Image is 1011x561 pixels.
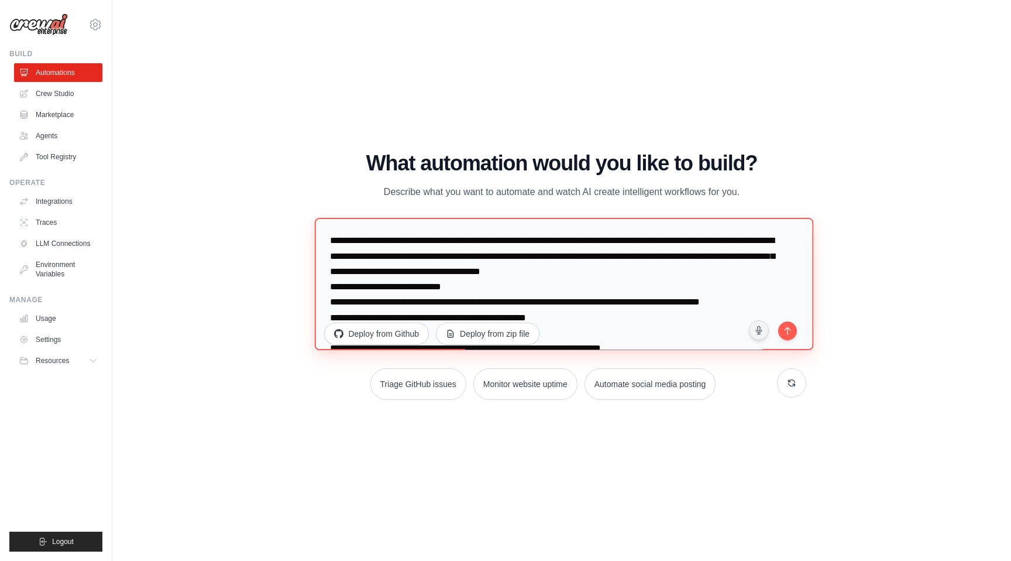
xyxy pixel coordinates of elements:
[14,213,102,232] a: Traces
[14,255,102,283] a: Environment Variables
[14,126,102,145] a: Agents
[473,368,577,400] button: Monitor website uptime
[14,330,102,349] a: Settings
[14,192,102,211] a: Integrations
[14,309,102,328] a: Usage
[14,234,102,253] a: LLM Connections
[14,351,102,370] button: Resources
[52,537,74,546] span: Logout
[14,84,102,103] a: Crew Studio
[36,356,69,365] span: Resources
[584,368,716,400] button: Automate social media posting
[9,13,68,36] img: Logo
[365,184,758,200] p: Describe what you want to automate and watch AI create intelligent workflows for you.
[952,505,1011,561] iframe: Chat Widget
[14,148,102,166] a: Tool Registry
[370,368,466,400] button: Triage GitHub issues
[436,323,539,345] button: Deploy from zip file
[9,295,102,305] div: Manage
[9,178,102,187] div: Operate
[14,105,102,124] a: Marketplace
[324,323,429,345] button: Deploy from Github
[9,49,102,59] div: Build
[9,532,102,552] button: Logout
[317,152,806,175] h1: What automation would you like to build?
[14,63,102,82] a: Automations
